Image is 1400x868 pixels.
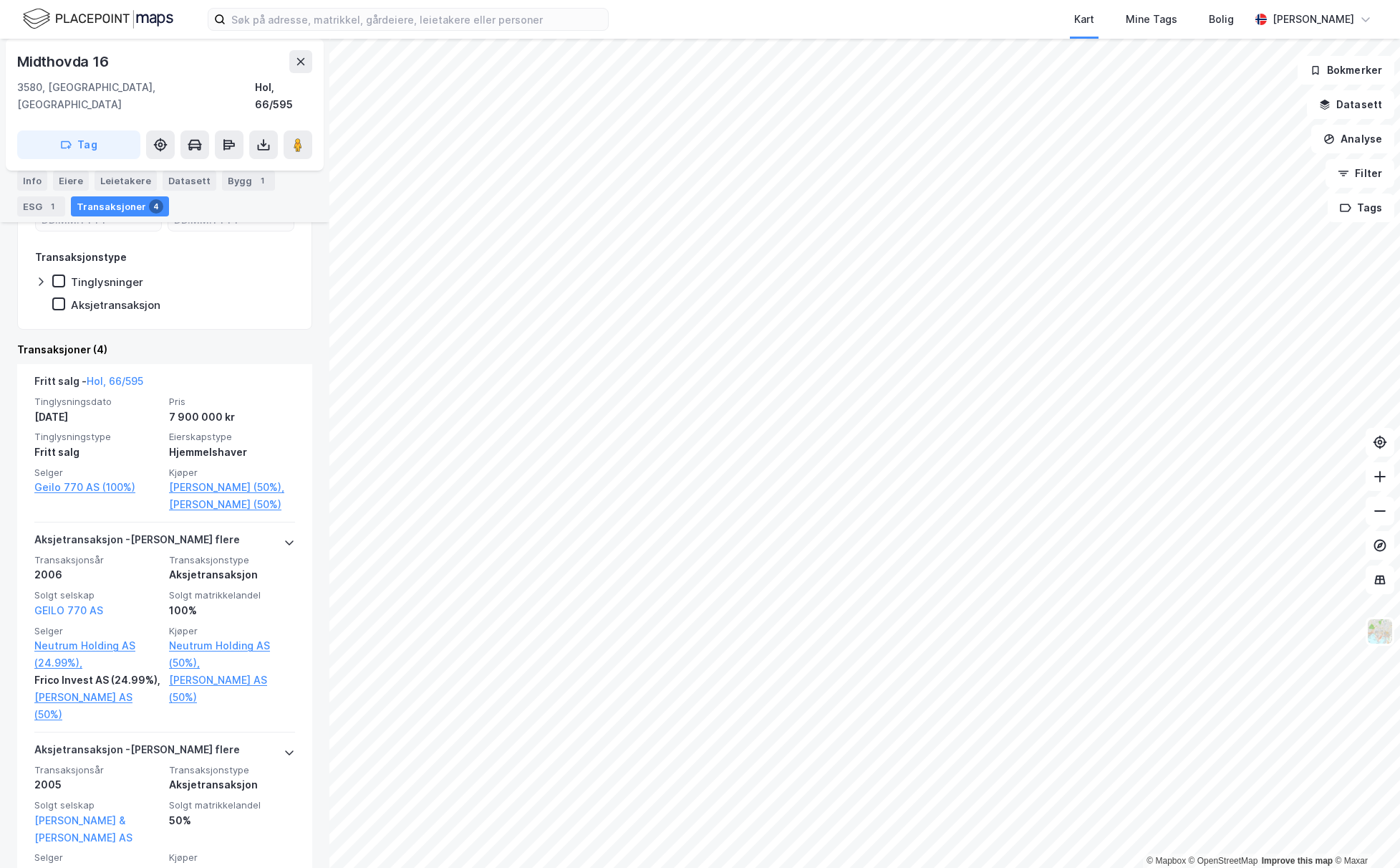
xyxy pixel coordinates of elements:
a: Neutrum Holding AS (50%), [169,637,295,672]
span: Selger [34,852,160,864]
span: Tinglysningstype [34,431,160,443]
div: Bolig [1209,11,1234,28]
button: Tag [17,130,140,159]
div: Transaksjoner (4) [17,341,312,358]
a: Improve this map [1262,856,1333,866]
div: Fritt salg - [34,373,143,396]
div: Tinglysninger [71,275,143,289]
div: 1 [255,173,269,188]
span: Kjøper [169,625,295,637]
div: Aksjetransaksjon [169,776,295,793]
div: 7 900 000 kr [169,409,295,426]
div: [DATE] [34,409,160,426]
iframe: Chat Widget [1328,799,1400,868]
div: 2005 [34,776,160,793]
div: Midthovda 16 [17,50,112,73]
div: Fritt salg [34,444,160,461]
button: Bokmerker [1298,56,1394,85]
a: [PERSON_NAME] AS (50%) [169,672,295,706]
div: 4 [149,199,163,214]
a: [PERSON_NAME] (50%) [169,496,295,513]
div: 3580, [GEOGRAPHIC_DATA], [GEOGRAPHIC_DATA] [17,79,255,113]
div: Aksjetransaksjon - [PERSON_NAME] flere [34,741,240,764]
div: 100% [169,602,295,619]
input: Søk på adresse, matrikkel, gårdeiere, leietakere eller personer [226,9,608,30]
span: Tinglysningsdato [34,396,160,408]
a: [PERSON_NAME] & [PERSON_NAME] AS [34,814,132,844]
div: Leietakere [95,171,157,191]
div: Hjemmelshaver [169,444,295,461]
div: Transaksjoner [71,196,169,216]
span: Solgt matrikkelandel [169,589,295,601]
a: Mapbox [1146,856,1186,866]
a: GEILO 770 AS [34,604,103,616]
a: [PERSON_NAME] AS (50%) [34,689,160,723]
button: Analyse [1311,125,1394,153]
span: Transaksjonstype [169,764,295,776]
div: Frico Invest AS (24.99%), [34,672,160,689]
div: Eiere [53,171,89,191]
span: Eierskapstype [169,431,295,443]
span: Kjøper [169,852,295,864]
div: 1 [45,199,59,214]
div: Bygg [222,171,275,191]
span: Solgt selskap [34,799,160,811]
a: [PERSON_NAME] (50%), [169,479,295,496]
span: Selger [34,467,160,479]
div: Datasett [163,171,216,191]
div: Mine Tags [1126,11,1177,28]
span: Solgt selskap [34,589,160,601]
a: OpenStreetMap [1189,856,1258,866]
span: Kjøper [169,467,295,479]
div: Info [17,171,47,191]
span: Transaksjonsår [34,554,160,566]
img: logo.f888ab2527a4732fd821a326f86c7f29.svg [23,6,173,32]
img: Z [1366,618,1394,645]
div: 50% [169,812,295,829]
button: Datasett [1307,90,1394,119]
a: Neutrum Holding AS (24.99%), [34,637,160,672]
button: Tags [1328,194,1394,222]
div: Transaksjonstype [35,249,127,266]
span: Transaksjonstype [169,554,295,566]
a: Geilo 770 AS (100%) [34,479,160,496]
div: Hol, 66/595 [255,79,312,113]
span: Pris [169,396,295,408]
div: ESG [17,196,65,216]
span: Transaksjonsår [34,764,160,776]
div: Aksjetransaksjon [169,566,295,583]
div: 2006 [34,566,160,583]
div: Kontrollprogram for chat [1328,799,1400,868]
div: Aksjetransaksjon [71,298,160,312]
a: Hol, 66/595 [87,375,143,387]
div: Aksjetransaksjon - [PERSON_NAME] flere [34,531,240,554]
div: [PERSON_NAME] [1273,11,1354,28]
span: Selger [34,625,160,637]
button: Filter [1326,159,1394,188]
div: Kart [1074,11,1094,28]
span: Solgt matrikkelandel [169,799,295,811]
